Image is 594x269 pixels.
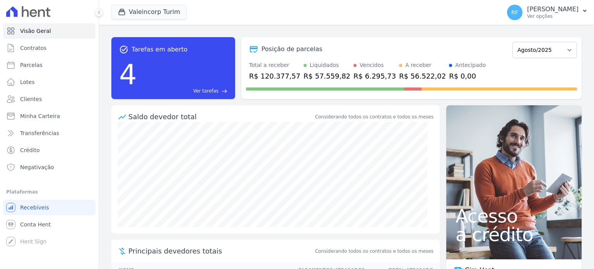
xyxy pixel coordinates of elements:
span: east [222,88,227,94]
span: Clientes [20,95,42,103]
div: Total a receber [249,61,300,69]
div: 4 [119,54,137,94]
span: Parcelas [20,61,43,69]
button: RF [PERSON_NAME] Ver opções [501,2,594,23]
a: Transferências [3,125,96,141]
div: Plataformas [6,187,92,197]
a: Contratos [3,40,96,56]
div: R$ 120.377,57 [249,71,300,81]
span: Recebíveis [20,204,49,211]
p: Ver opções [527,13,579,19]
span: Ver tarefas [193,87,218,94]
span: Conta Hent [20,221,51,228]
span: Crédito [20,146,40,154]
div: A receber [405,61,432,69]
div: Vencidos [360,61,384,69]
span: Acesso [456,207,572,225]
a: Minha Carteira [3,108,96,124]
div: Antecipado [455,61,486,69]
span: Principais devedores totais [128,246,314,256]
span: task_alt [119,45,128,54]
a: Crédito [3,142,96,158]
a: Lotes [3,74,96,90]
a: Parcelas [3,57,96,73]
div: R$ 56.522,02 [399,71,446,81]
div: Posição de parcelas [261,45,323,54]
a: Conta Hent [3,217,96,232]
span: Lotes [20,78,35,86]
a: Negativação [3,159,96,175]
a: Clientes [3,91,96,107]
div: R$ 6.295,73 [353,71,396,81]
span: RF [511,10,518,15]
div: Saldo devedor total [128,111,314,122]
a: Visão Geral [3,23,96,39]
div: Considerando todos os contratos e todos os meses [315,113,434,120]
a: Recebíveis [3,200,96,215]
span: Transferências [20,129,59,137]
span: a crédito [456,225,572,244]
span: Negativação [20,163,54,171]
span: Minha Carteira [20,112,60,120]
div: Liquidados [310,61,339,69]
span: Considerando todos os contratos e todos os meses [315,248,434,255]
div: R$ 0,00 [449,71,486,81]
button: Valeincorp Turim [111,5,187,19]
span: Contratos [20,44,46,52]
div: R$ 57.559,82 [304,71,350,81]
p: [PERSON_NAME] [527,5,579,13]
span: Visão Geral [20,27,51,35]
span: Tarefas em aberto [131,45,188,54]
a: Ver tarefas east [140,87,227,94]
